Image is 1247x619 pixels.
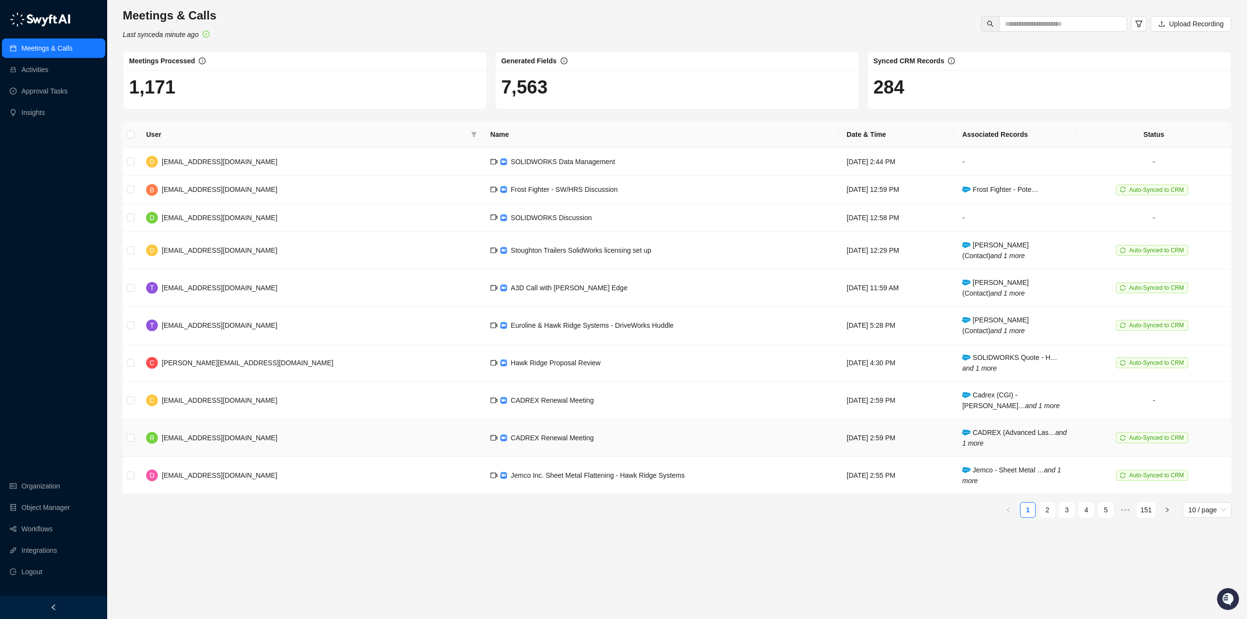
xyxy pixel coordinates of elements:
[21,562,42,581] span: Logout
[150,282,154,293] span: T
[1183,502,1231,518] div: Page Size
[1117,502,1133,518] span: •••
[511,321,674,329] span: Euroline & Hawk Ridge Systems - DriveWorks Huddle
[1040,503,1055,517] a: 2
[1020,503,1035,517] a: 1
[10,10,29,29] img: Swyft AI
[1120,187,1126,192] span: sync
[491,186,497,193] span: video-camera
[511,359,601,367] span: Hawk Ridge Proposal Review
[199,57,206,64] span: info-circle
[150,245,154,256] span: D
[162,321,277,329] span: [EMAIL_ADDRESS][DOMAIN_NAME]
[162,396,277,404] span: [EMAIL_ADDRESS][DOMAIN_NAME]
[500,397,507,404] img: zoom-DkfWWZB2.png
[491,359,497,366] span: video-camera
[33,98,123,106] div: We're available if you need us!
[500,284,507,291] img: zoom-DkfWWZB2.png
[954,121,1076,148] th: Associated Records
[44,137,52,145] div: 📶
[500,359,507,366] img: zoom-DkfWWZB2.png
[150,212,154,223] span: D
[1078,502,1094,518] li: 4
[1020,502,1036,518] li: 1
[962,391,1059,410] span: Cadrex (CGI) - [PERSON_NAME]…
[123,8,216,23] h3: Meetings & Calls
[40,132,79,150] a: 📶Status
[1025,402,1060,410] i: and 1 more
[50,604,57,611] span: left
[10,88,27,106] img: 5124521997842_fc6d7dfcefe973c2e489_88.png
[129,57,195,65] span: Meetings Processed
[150,156,154,167] span: D
[491,247,497,254] span: video-camera
[1098,503,1113,517] a: 5
[1001,502,1016,518] li: Previous Page
[954,148,1076,176] td: -
[839,307,954,344] td: [DATE] 5:28 PM
[162,186,277,193] span: [EMAIL_ADDRESS][DOMAIN_NAME]
[1129,472,1184,479] span: Auto-Synced to CRM
[1158,20,1165,27] span: upload
[839,269,954,307] td: [DATE] 11:59 AM
[1129,359,1184,366] span: Auto-Synced to CRM
[873,57,944,65] span: Synced CRM Records
[491,322,497,329] span: video-camera
[561,57,567,64] span: info-circle
[1129,187,1184,193] span: Auto-Synced to CRM
[162,471,277,479] span: [EMAIL_ADDRESS][DOMAIN_NAME]
[511,434,594,442] span: CADREX Renewal Meeting
[839,344,954,382] td: [DATE] 4:30 PM
[500,214,507,221] img: zoom-DkfWWZB2.png
[987,20,994,27] span: search
[1120,472,1126,478] span: sync
[1120,322,1126,328] span: sync
[1189,503,1226,517] span: 10 / page
[21,81,68,101] a: Approval Tasks
[1098,502,1114,518] li: 5
[839,382,954,419] td: [DATE] 2:59 PM
[1135,20,1143,28] span: filter
[500,247,507,254] img: zoom-DkfWWZB2.png
[491,397,497,404] span: video-camera
[162,359,333,367] span: [PERSON_NAME][EMAIL_ADDRESS][DOMAIN_NAME]
[21,519,53,539] a: Workflows
[839,457,954,494] td: [DATE] 2:55 PM
[1120,285,1126,291] span: sync
[10,39,177,55] p: Welcome 👋
[990,252,1025,260] i: and 1 more
[500,158,507,165] img: zoom-DkfWWZB2.png
[471,131,477,137] span: filter
[1076,121,1231,148] th: Status
[500,434,507,441] img: zoom-DkfWWZB2.png
[150,185,154,195] span: B
[1117,502,1133,518] li: Next 5 Pages
[1129,284,1184,291] span: Auto-Synced to CRM
[1120,360,1126,366] span: sync
[491,434,497,441] span: video-camera
[962,316,1029,335] span: [PERSON_NAME] (Contact)
[1120,247,1126,253] span: sync
[839,148,954,176] td: [DATE] 2:44 PM
[21,476,60,496] a: Organization
[123,31,199,38] i: Last synced a minute ago
[97,160,118,168] span: Pylon
[1164,507,1170,513] span: right
[962,354,1057,372] span: SOLIDWORKS Quote - H…
[962,466,1061,485] i: and 1 more
[1129,434,1184,441] span: Auto-Synced to CRM
[54,136,75,146] span: Status
[1076,148,1231,176] td: -
[162,284,277,292] span: [EMAIL_ADDRESS][DOMAIN_NAME]
[491,158,497,165] span: video-camera
[162,434,277,442] span: [EMAIL_ADDRESS][DOMAIN_NAME]
[511,284,628,292] span: A3D Call with [PERSON_NAME] Edge
[10,568,17,575] span: logout
[500,472,507,479] img: zoom-DkfWWZB2.png
[1059,503,1074,517] a: 3
[69,160,118,168] a: Powered byPylon
[1159,502,1175,518] li: Next Page
[511,471,685,479] span: Jemco Inc. Sheet Metal Flattening - Hawk Ridge Systems
[162,246,277,254] span: [EMAIL_ADDRESS][DOMAIN_NAME]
